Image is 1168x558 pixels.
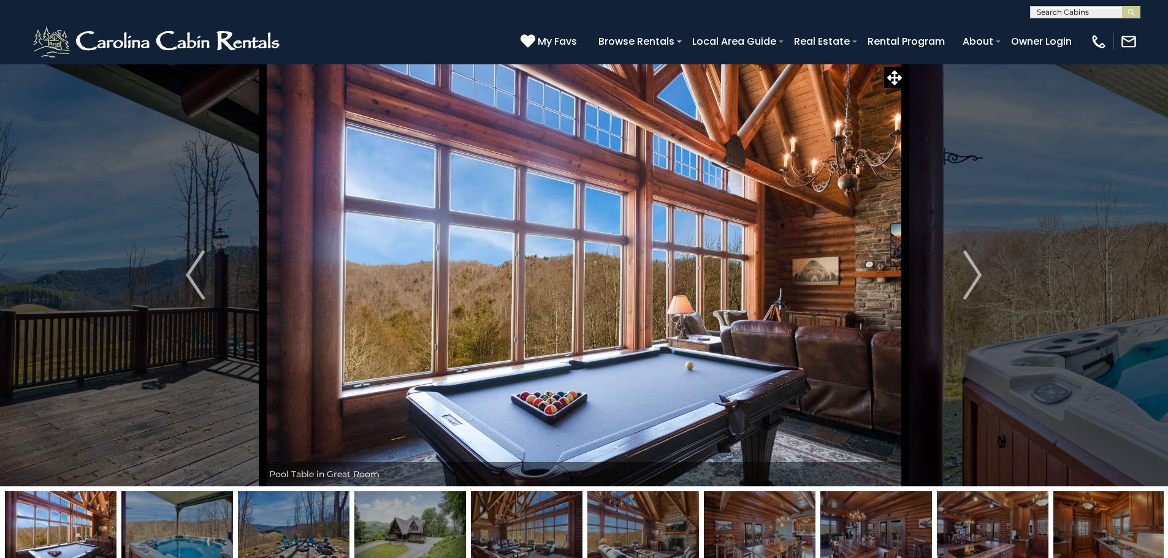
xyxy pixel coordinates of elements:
a: Owner Login [1005,31,1078,52]
a: Local Area Guide [686,31,782,52]
a: Rental Program [861,31,951,52]
img: phone-regular-white.png [1090,33,1107,50]
a: My Favs [521,34,580,50]
img: mail-regular-white.png [1120,33,1137,50]
a: Real Estate [788,31,856,52]
img: White-1-2.png [31,23,285,60]
button: Previous [128,64,262,486]
div: Pool Table in Great Room [263,462,906,486]
img: arrow [186,251,204,300]
a: Browse Rentals [592,31,681,52]
img: arrow [963,251,982,300]
a: About [956,31,999,52]
button: Next [905,64,1040,486]
span: My Favs [538,34,577,49]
